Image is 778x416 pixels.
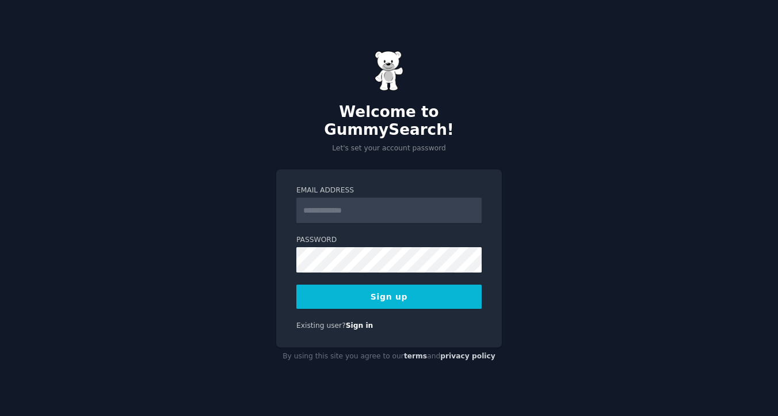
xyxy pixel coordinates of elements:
div: By using this site you agree to our and [276,347,502,366]
img: Gummy Bear [375,51,403,91]
label: Email Address [296,186,482,196]
a: Sign in [346,322,373,330]
button: Sign up [296,285,482,309]
a: terms [404,352,427,360]
h2: Welcome to GummySearch! [276,103,502,139]
span: Existing user? [296,322,346,330]
a: privacy policy [440,352,495,360]
label: Password [296,235,482,245]
p: Let's set your account password [276,143,502,154]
